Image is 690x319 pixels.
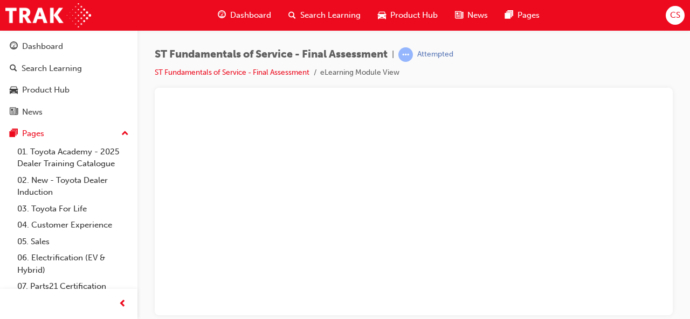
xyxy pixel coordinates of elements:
[10,108,18,117] span: news-icon
[22,106,43,118] div: News
[230,9,271,22] span: Dashboard
[369,4,446,26] a: car-iconProduct Hub
[320,67,399,79] li: eLearning Module View
[398,47,413,62] span: learningRecordVerb_ATTEMPT-icon
[10,64,17,74] span: search-icon
[119,297,127,311] span: prev-icon
[22,127,44,140] div: Pages
[13,217,133,233] a: 04. Customer Experience
[4,124,133,144] button: Pages
[300,9,361,22] span: Search Learning
[390,9,438,22] span: Product Hub
[4,34,133,124] button: DashboardSearch LearningProduct HubNews
[155,68,309,77] a: ST Fundamentals of Service - Final Assessment
[13,201,133,217] a: 03. Toyota For Life
[13,233,133,250] a: 05. Sales
[218,9,226,22] span: guage-icon
[10,86,18,95] span: car-icon
[378,9,386,22] span: car-icon
[417,49,453,60] div: Attempted
[392,48,394,61] span: |
[13,278,133,295] a: 07. Parts21 Certification
[13,144,133,172] a: 01. Toyota Academy - 2025 Dealer Training Catalogue
[280,4,369,26] a: search-iconSearch Learning
[5,3,91,27] img: Trak
[121,127,129,141] span: up-icon
[10,42,18,52] span: guage-icon
[4,59,133,79] a: Search Learning
[4,37,133,56] a: Dashboard
[455,9,463,22] span: news-icon
[4,80,133,100] a: Product Hub
[517,9,540,22] span: Pages
[13,172,133,201] a: 02. New - Toyota Dealer Induction
[155,48,388,61] span: ST Fundamentals of Service - Final Assessment
[13,250,133,278] a: 06. Electrification (EV & Hybrid)
[22,62,82,75] div: Search Learning
[4,102,133,122] a: News
[446,4,496,26] a: news-iconNews
[22,40,63,53] div: Dashboard
[666,6,685,25] button: CS
[670,9,680,22] span: CS
[10,129,18,139] span: pages-icon
[22,84,70,96] div: Product Hub
[496,4,548,26] a: pages-iconPages
[505,9,513,22] span: pages-icon
[209,4,280,26] a: guage-iconDashboard
[288,9,296,22] span: search-icon
[467,9,488,22] span: News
